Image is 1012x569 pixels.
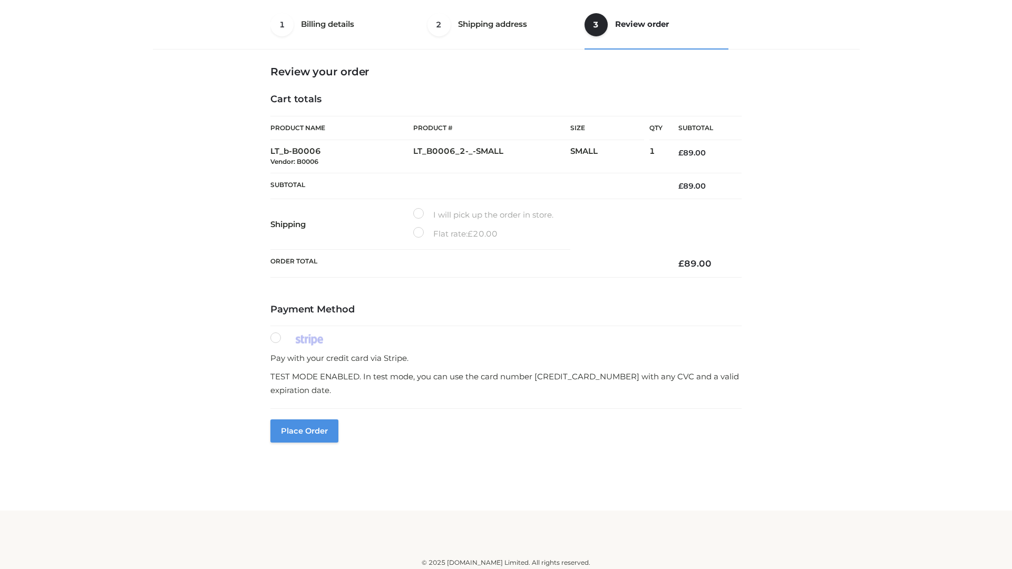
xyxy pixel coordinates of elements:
td: LT_b-B0006 [270,140,413,173]
bdi: 89.00 [678,258,712,269]
small: Vendor: B0006 [270,158,318,165]
bdi: 89.00 [678,181,706,191]
th: Subtotal [270,173,663,199]
h4: Cart totals [270,94,742,105]
td: SMALL [570,140,649,173]
button: Place order [270,419,338,443]
th: Shipping [270,199,413,250]
div: © 2025 [DOMAIN_NAME] Limited. All rights reserved. [157,557,855,568]
span: £ [468,229,473,239]
label: I will pick up the order in store. [413,208,553,222]
label: Flat rate: [413,227,498,241]
span: £ [678,181,683,191]
p: Pay with your credit card via Stripe. [270,351,742,365]
p: TEST MODE ENABLED. In test mode, you can use the card number [CREDIT_CARD_NUMBER] with any CVC an... [270,370,742,397]
h3: Review your order [270,65,742,78]
bdi: 20.00 [468,229,498,239]
th: Qty [649,116,663,140]
h4: Payment Method [270,304,742,316]
th: Product # [413,116,570,140]
bdi: 89.00 [678,148,706,158]
th: Size [570,116,644,140]
span: £ [678,148,683,158]
th: Order Total [270,250,663,278]
td: LT_B0006_2-_-SMALL [413,140,570,173]
span: £ [678,258,684,269]
th: Product Name [270,116,413,140]
th: Subtotal [663,116,742,140]
td: 1 [649,140,663,173]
